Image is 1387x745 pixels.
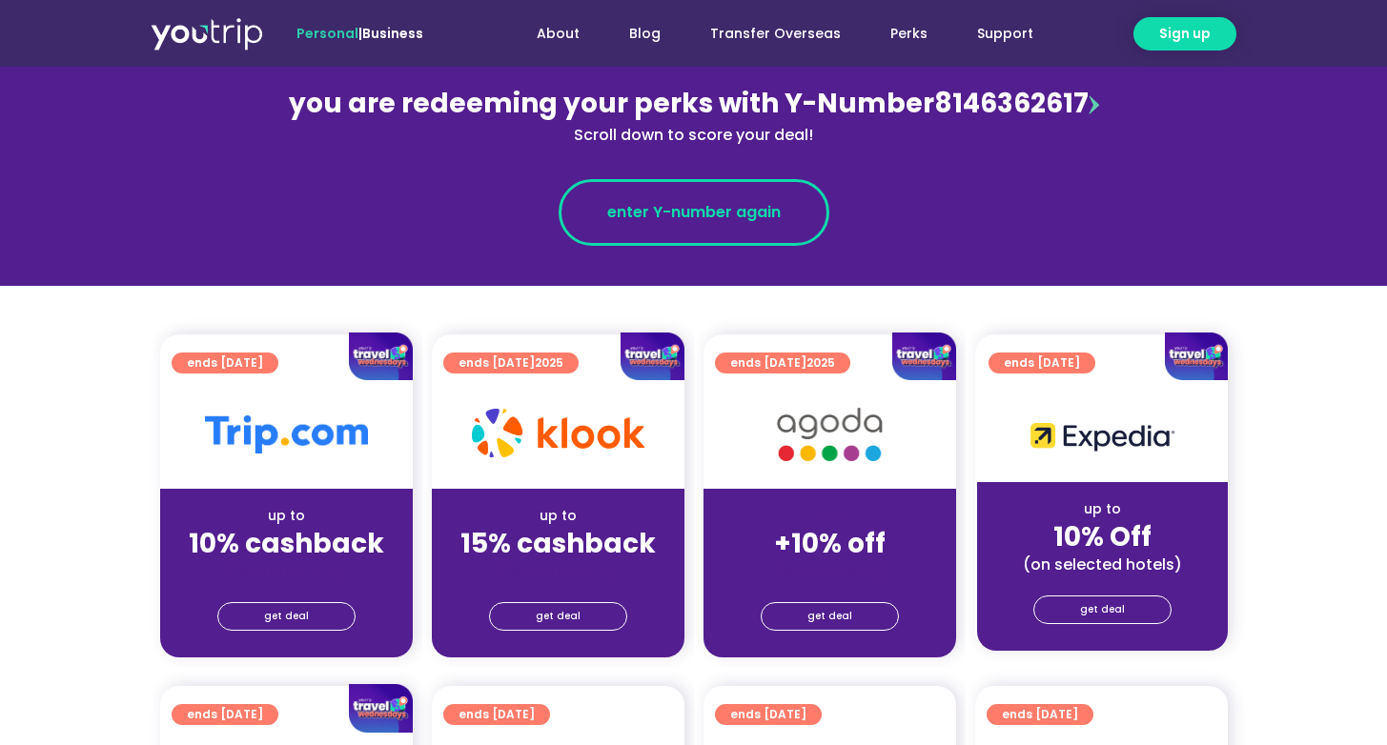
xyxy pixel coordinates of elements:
div: (for stays only) [719,561,941,581]
span: ends [DATE] [459,704,535,725]
span: up to [812,506,847,525]
span: | [296,24,423,43]
a: enter Y-number again [559,179,829,246]
span: ends [DATE] [1002,704,1078,725]
a: Blog [604,16,685,51]
a: ends [DATE] [443,704,550,725]
div: (for stays only) [447,561,669,581]
span: get deal [807,603,852,630]
a: Perks [866,16,952,51]
span: you are redeeming your perks with Y-Number [289,85,934,122]
a: get deal [489,602,627,631]
a: Sign up [1133,17,1236,50]
strong: +10% off [774,525,886,562]
a: About [512,16,604,51]
a: Business [362,24,423,43]
span: get deal [264,603,309,630]
strong: 10% Off [1053,518,1152,555]
div: up to [175,506,398,526]
div: 8146362617 [280,84,1108,147]
a: get deal [1033,595,1172,624]
div: up to [992,499,1213,519]
a: ends [DATE] [987,704,1093,725]
a: Transfer Overseas [685,16,866,51]
div: Scroll down to score your deal! [280,124,1108,147]
span: ends [DATE] [730,704,806,725]
div: (for stays only) [175,561,398,581]
span: get deal [1080,596,1125,623]
span: Personal [296,24,358,43]
a: get deal [761,602,899,631]
a: ends [DATE] [715,704,822,725]
span: get deal [536,603,581,630]
div: (on selected hotels) [992,554,1213,574]
nav: Menu [475,16,1058,51]
strong: 10% cashback [189,525,384,562]
div: up to [447,506,669,526]
span: enter Y-number again [607,201,781,224]
strong: 15% cashback [460,525,656,562]
span: Sign up [1159,24,1211,44]
a: get deal [217,602,356,631]
a: Support [952,16,1058,51]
